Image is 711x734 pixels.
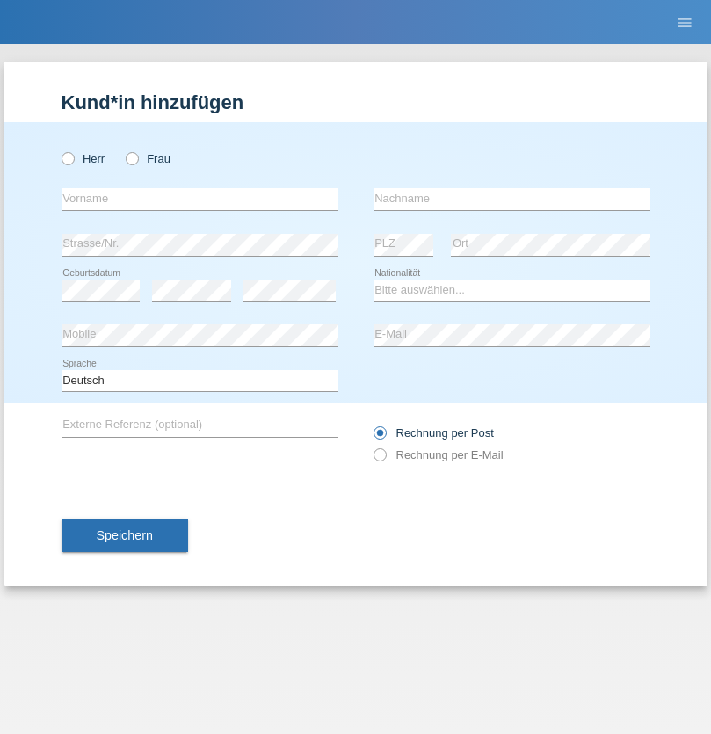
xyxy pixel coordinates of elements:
label: Frau [126,152,170,165]
label: Rechnung per E-Mail [374,448,504,461]
button: Speichern [62,519,188,552]
label: Rechnung per Post [374,426,494,440]
span: Speichern [97,528,153,542]
input: Herr [62,152,73,164]
input: Rechnung per E-Mail [374,448,385,470]
h1: Kund*in hinzufügen [62,91,650,113]
label: Herr [62,152,105,165]
input: Frau [126,152,137,164]
input: Rechnung per Post [374,426,385,448]
i: menu [676,14,693,32]
a: menu [667,17,702,27]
